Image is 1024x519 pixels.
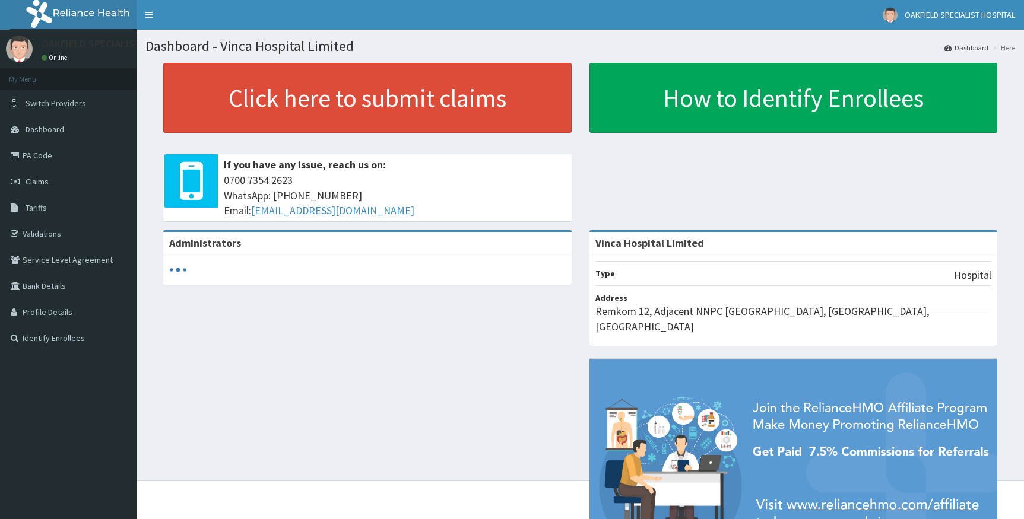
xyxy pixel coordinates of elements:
a: Online [42,53,70,62]
p: Remkom 12, Adjacent NNPC [GEOGRAPHIC_DATA], [GEOGRAPHIC_DATA], [GEOGRAPHIC_DATA] [595,304,992,334]
b: Address [595,292,627,303]
b: Type [595,268,615,279]
h1: Dashboard - Vinca Hospital Limited [145,39,1015,54]
a: How to Identify Enrollees [589,63,998,133]
b: If you have any issue, reach us on: [224,158,386,171]
svg: audio-loading [169,261,187,279]
span: Dashboard [26,124,64,135]
a: [EMAIL_ADDRESS][DOMAIN_NAME] [251,203,414,217]
span: Tariffs [26,202,47,213]
p: OAKFIELD SPECIALIST HOSPITAL [42,39,190,49]
img: User Image [6,36,33,62]
strong: Vinca Hospital Limited [595,236,704,250]
img: User Image [883,8,898,23]
span: 0700 7354 2623 WhatsApp: [PHONE_NUMBER] Email: [224,173,566,218]
p: Hospital [954,268,991,283]
span: Switch Providers [26,98,86,109]
li: Here [990,43,1015,53]
a: Click here to submit claims [163,63,572,133]
a: Dashboard [944,43,988,53]
span: Claims [26,176,49,187]
span: OAKFIELD SPECIALIST HOSPITAL [905,9,1015,20]
b: Administrators [169,236,241,250]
